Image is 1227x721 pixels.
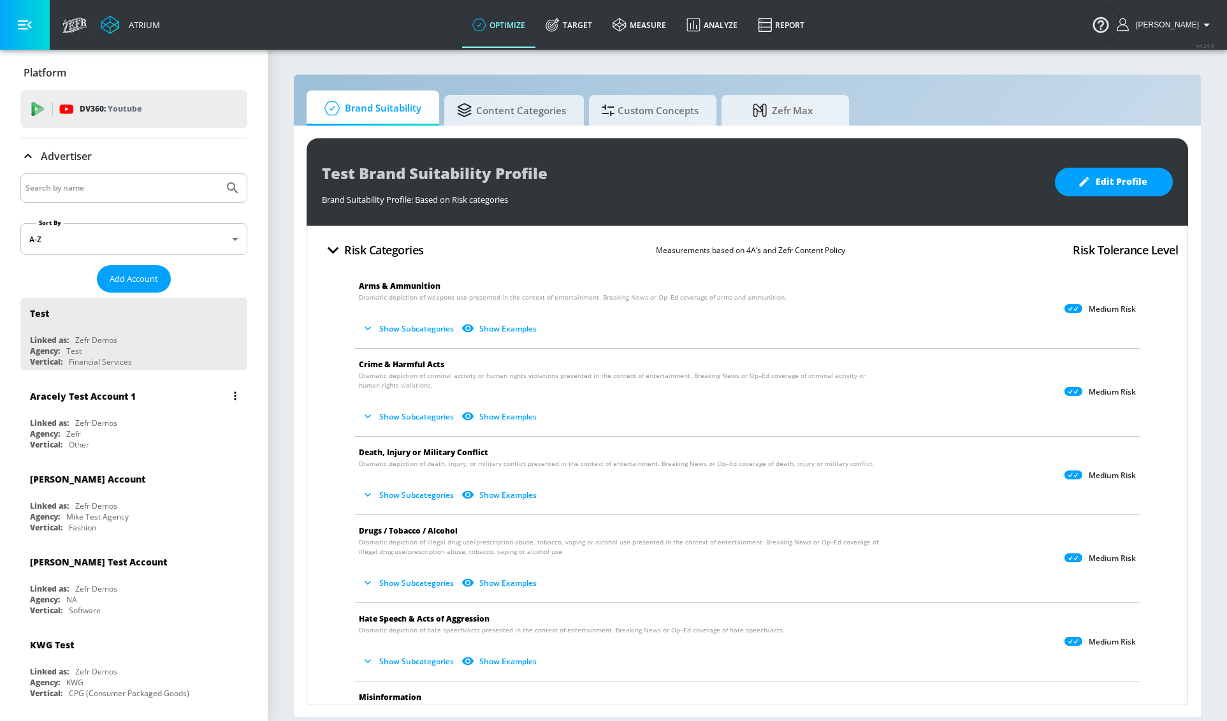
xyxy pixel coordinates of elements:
span: Dramatic depiction of weapons use presented in the context of entertainment. Breaking News or Op–... [359,293,787,302]
h4: Risk Tolerance Level [1073,241,1178,259]
span: Arms & Ammunition [359,280,440,291]
div: Vertical: [30,522,62,533]
button: Show Examples [459,572,542,594]
div: Aracely Test Account 1 [30,390,136,402]
span: Crime & Harmful Acts [359,359,444,370]
p: Youtube [108,102,142,115]
input: Search by name [25,180,219,196]
div: Vertical: [30,439,62,450]
a: Target [535,2,602,48]
span: Add Account [110,272,158,286]
span: Dramatic depiction of illegal drug use/prescription abuse, tobacco, vaping or alcohol use present... [359,537,889,557]
div: Agency: [30,428,60,439]
button: [PERSON_NAME] [1117,17,1214,33]
button: Show Subcategories [359,572,459,594]
span: v 4.24.0 [1196,42,1214,49]
p: Medium Risk [1089,387,1136,397]
div: [PERSON_NAME] AccountLinked as:Zefr DemosAgency:Mike Test AgencyVertical:Fashion [20,463,247,536]
button: Show Subcategories [359,651,459,672]
span: Zefr Max [734,95,831,126]
button: Show Examples [459,406,542,427]
span: Drugs / Tobacco / Alcohol [359,525,458,536]
div: Financial Services [69,356,132,367]
div: Vertical: [30,605,62,616]
span: Dramatic depiction of hate speech/acts presented in the context of entertainment. Breaking News o... [359,625,785,635]
div: Agency: [30,594,60,605]
p: Measurements based on 4A’s and Zefr Content Policy [656,244,845,257]
div: NA [66,594,77,605]
p: DV360: [80,102,142,116]
button: Add Account [97,265,171,293]
span: Edit Profile [1080,174,1147,190]
button: Show Subcategories [359,406,459,427]
button: Show Subcategories [359,318,459,339]
button: Risk Categories [317,235,429,265]
span: Dramatic depiction of criminal activity or human rights violations presented in the context of en... [359,371,889,390]
div: Platform [20,55,247,91]
p: Medium Risk [1089,637,1136,647]
div: Linked as: [30,666,69,677]
span: Content Categories [457,95,566,126]
a: Analyze [676,2,748,48]
div: Agency: [30,511,60,522]
button: Edit Profile [1055,168,1173,196]
div: DV360: Youtube [20,90,247,128]
div: Zefr [66,428,81,439]
div: Advertiser [20,138,247,174]
button: Show Subcategories [359,484,459,506]
button: Show Examples [459,318,542,339]
div: TestLinked as:Zefr DemosAgency:TestVertical:Financial Services [20,298,247,370]
div: Zefr Demos [75,583,117,594]
div: Brand Suitability Profile: Based on Risk categories [322,187,1042,205]
div: Vertical: [30,688,62,699]
div: CPG (Consumer Packaged Goods) [69,688,189,699]
span: Brand Suitability [319,93,421,124]
span: Custom Concepts [602,95,699,126]
button: Open Resource Center [1083,6,1119,42]
span: Death, Injury or Military Conflict [359,447,488,458]
p: Medium Risk [1089,304,1136,314]
p: Medium Risk [1089,553,1136,564]
div: Linked as: [30,500,69,511]
p: Platform [24,66,66,80]
span: Misinformation [359,692,421,703]
div: [PERSON_NAME] Test AccountLinked as:Zefr DemosAgency:NAVertical:Software [20,546,247,619]
div: Test [30,307,49,319]
div: Zefr Demos [75,335,117,346]
div: Zefr Demos [75,418,117,428]
div: Atrium [124,19,160,31]
div: Linked as: [30,335,69,346]
button: Show Examples [459,484,542,506]
div: Test [66,346,82,356]
div: Aracely Test Account 1Linked as:Zefr DemosAgency:ZefrVertical:Other [20,381,247,453]
div: Software [69,605,101,616]
div: Other [69,439,89,450]
div: [PERSON_NAME] Test Account [30,556,167,568]
div: KWG [66,677,83,688]
div: Zefr Demos [75,500,117,511]
a: Report [748,2,815,48]
p: Advertiser [41,149,92,163]
div: Zefr Demos [75,666,117,677]
a: Atrium [101,15,160,34]
a: optimize [462,2,535,48]
span: login as: michael.villalobos@zefr.com [1131,20,1199,29]
a: measure [602,2,676,48]
div: Agency: [30,346,60,356]
div: Mike Test Agency [66,511,129,522]
div: KWG TestLinked as:Zefr DemosAgency:KWGVertical:CPG (Consumer Packaged Goods) [20,629,247,702]
div: KWG Test [30,639,74,651]
div: Linked as: [30,418,69,428]
span: Hate Speech & Acts of Aggression [359,613,490,624]
div: A-Z [20,223,247,255]
div: [PERSON_NAME] Account [30,473,145,485]
span: Dramatic depiction of death, injury, or military conflict presented in the context of entertainme... [359,459,875,469]
p: Medium Risk [1089,470,1136,481]
div: Linked as: [30,583,69,594]
div: Fashion [69,522,96,533]
div: Agency: [30,677,60,688]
